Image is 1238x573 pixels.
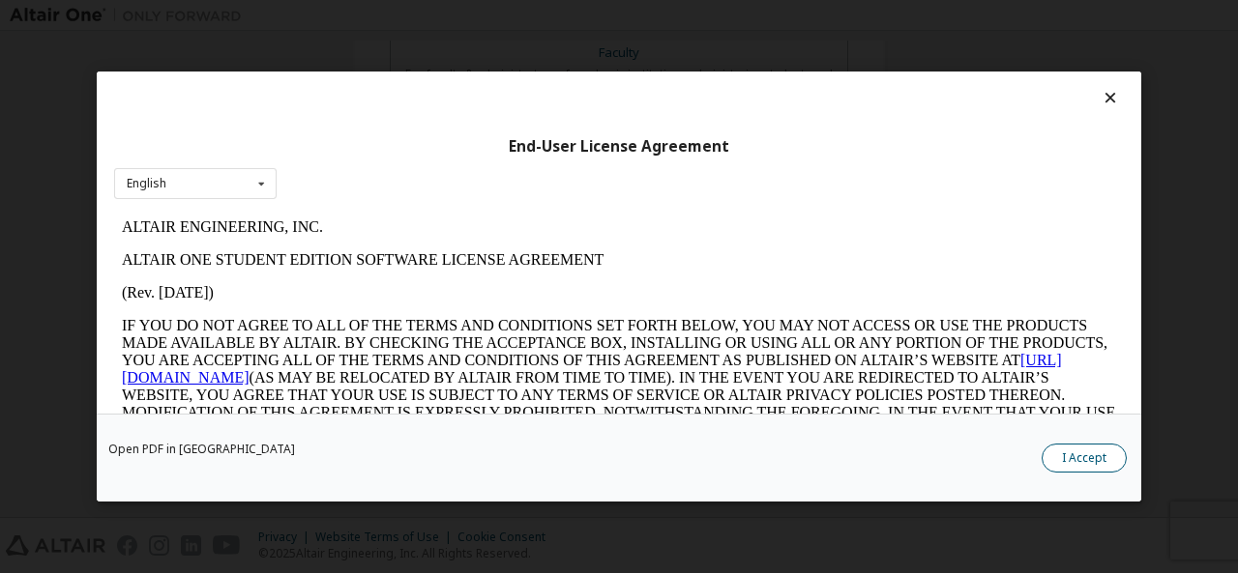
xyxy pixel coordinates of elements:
[108,444,295,455] a: Open PDF in [GEOGRAPHIC_DATA]
[8,141,948,175] a: [URL][DOMAIN_NAME]
[8,8,1002,25] p: ALTAIR ENGINEERING, INC.
[8,41,1002,58] p: ALTAIR ONE STUDENT EDITION SOFTWARE LICENSE AGREEMENT
[127,178,166,189] div: English
[1042,444,1127,473] button: I Accept
[8,106,1002,245] p: IF YOU DO NOT AGREE TO ALL OF THE TERMS AND CONDITIONS SET FORTH BELOW, YOU MAY NOT ACCESS OR USE...
[114,137,1124,157] div: End-User License Agreement
[8,73,1002,91] p: (Rev. [DATE])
